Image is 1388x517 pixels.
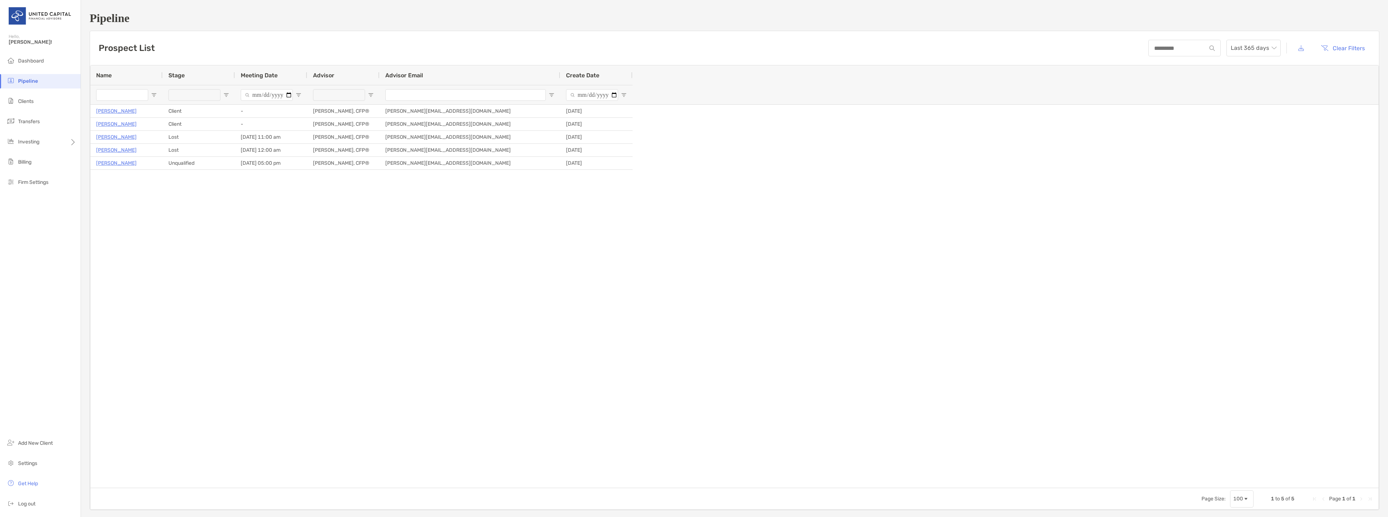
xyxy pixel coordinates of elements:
div: Client [163,118,235,130]
span: Advisor [313,72,334,79]
span: Meeting Date [241,72,278,79]
button: Open Filter Menu [223,92,229,98]
div: 100 [1233,496,1243,502]
span: Pipeline [18,78,38,84]
span: Investing [18,139,39,145]
button: Open Filter Menu [151,92,157,98]
span: Add New Client [18,440,53,446]
div: Lost [163,144,235,156]
div: [PERSON_NAME][EMAIL_ADDRESS][DOMAIN_NAME] [380,118,560,130]
span: of [1346,496,1351,502]
input: Meeting Date Filter Input [241,89,293,101]
div: First Page [1312,496,1318,502]
a: [PERSON_NAME] [96,120,137,129]
div: - [235,118,307,130]
span: Name [96,72,112,79]
img: billing icon [7,157,15,166]
a: [PERSON_NAME] [96,146,137,155]
img: input icon [1209,46,1215,51]
span: 5 [1281,496,1284,502]
div: Unqualified [163,157,235,169]
span: Last 365 days [1231,40,1276,56]
div: [PERSON_NAME], CFP® [307,157,380,169]
a: [PERSON_NAME] [96,133,137,142]
div: Client [163,105,235,117]
span: Advisor Email [385,72,423,79]
div: [DATE] [560,144,633,156]
div: [DATE] 11:00 am [235,131,307,143]
span: [PERSON_NAME]! [9,39,76,45]
div: Next Page [1358,496,1364,502]
div: Page Size: [1201,496,1226,502]
span: Dashboard [18,58,44,64]
div: [DATE] [560,131,633,143]
div: Page Size [1230,490,1254,508]
img: settings icon [7,458,15,467]
div: - [235,105,307,117]
div: [DATE] 05:00 pm [235,157,307,169]
input: Name Filter Input [96,89,148,101]
h3: Prospect List [99,43,155,53]
button: Clear Filters [1315,40,1370,56]
div: [PERSON_NAME][EMAIL_ADDRESS][DOMAIN_NAME] [380,144,560,156]
div: [PERSON_NAME], CFP® [307,144,380,156]
div: [DATE] [560,118,633,130]
span: 1 [1342,496,1345,502]
span: Clients [18,98,34,104]
div: [PERSON_NAME], CFP® [307,105,380,117]
img: United Capital Logo [9,3,72,29]
div: [DATE] [560,105,633,117]
div: [DATE] 12:00 am [235,144,307,156]
span: to [1275,496,1280,502]
span: Settings [18,460,37,466]
img: get-help icon [7,479,15,487]
span: Log out [18,501,35,507]
img: transfers icon [7,117,15,125]
button: Open Filter Menu [296,92,301,98]
button: Open Filter Menu [368,92,374,98]
img: pipeline icon [7,76,15,85]
div: Last Page [1367,496,1373,502]
span: 1 [1271,496,1274,502]
span: Billing [18,159,31,165]
input: Advisor Email Filter Input [385,89,546,101]
h1: Pipeline [90,12,1379,25]
span: Create Date [566,72,599,79]
div: [PERSON_NAME][EMAIL_ADDRESS][DOMAIN_NAME] [380,105,560,117]
div: [PERSON_NAME], CFP® [307,118,380,130]
span: Stage [168,72,185,79]
button: Open Filter Menu [621,92,627,98]
span: Page [1329,496,1341,502]
img: add_new_client icon [7,438,15,447]
div: Lost [163,131,235,143]
span: 1 [1352,496,1355,502]
span: of [1285,496,1290,502]
div: [PERSON_NAME][EMAIL_ADDRESS][DOMAIN_NAME] [380,131,560,143]
img: dashboard icon [7,56,15,65]
span: Get Help [18,481,38,487]
span: Firm Settings [18,179,48,185]
a: [PERSON_NAME] [96,107,137,116]
span: Transfers [18,119,40,125]
div: Previous Page [1320,496,1326,502]
img: clients icon [7,96,15,105]
span: 5 [1291,496,1294,502]
img: firm-settings icon [7,177,15,186]
div: [DATE] [560,157,633,169]
div: [PERSON_NAME][EMAIL_ADDRESS][DOMAIN_NAME] [380,157,560,169]
input: Create Date Filter Input [566,89,618,101]
div: [PERSON_NAME], CFP® [307,131,380,143]
img: investing icon [7,137,15,146]
button: Open Filter Menu [549,92,554,98]
a: [PERSON_NAME] [96,159,137,168]
img: logout icon [7,499,15,508]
